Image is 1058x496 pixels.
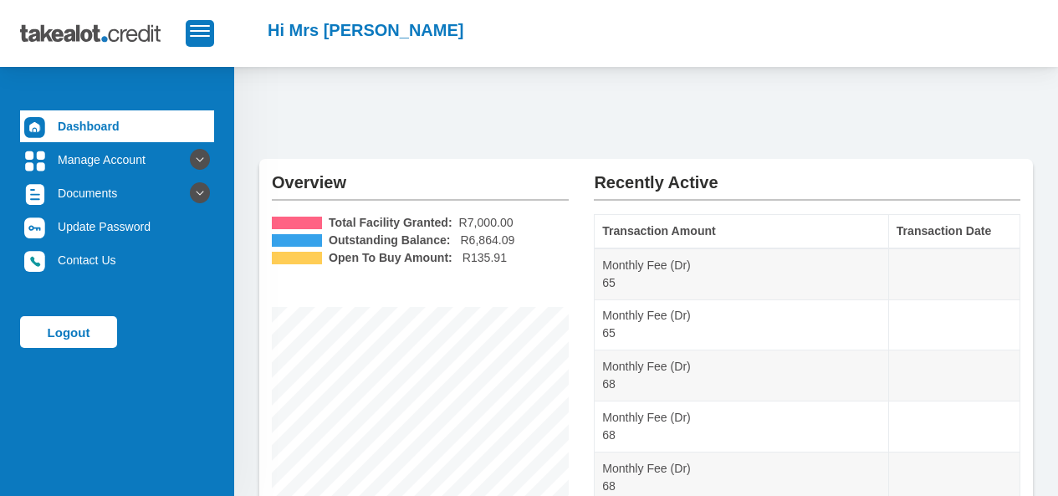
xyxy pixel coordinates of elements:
b: Total Facility Granted: [329,214,452,232]
a: Documents [20,177,214,209]
img: takealot_credit_logo.svg [20,13,186,54]
td: Monthly Fee (Dr) 65 [595,248,889,299]
a: Manage Account [20,144,214,176]
a: Update Password [20,211,214,243]
a: Dashboard [20,110,214,142]
a: Contact Us [20,244,214,276]
td: Monthly Fee (Dr) 68 [595,350,889,401]
h2: Hi Mrs [PERSON_NAME] [268,20,463,40]
h2: Overview [272,159,569,192]
b: Open To Buy Amount: [329,249,452,267]
span: R135.91 [463,249,507,267]
b: Outstanding Balance: [329,232,451,249]
td: Monthly Fee (Dr) 65 [595,299,889,350]
h2: Recently Active [594,159,1020,192]
td: Monthly Fee (Dr) 68 [595,401,889,453]
th: Transaction Amount [595,215,889,248]
span: R6,864.09 [460,232,514,249]
th: Transaction Date [889,215,1020,248]
span: R7,000.00 [459,214,514,232]
a: Logout [20,316,117,348]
